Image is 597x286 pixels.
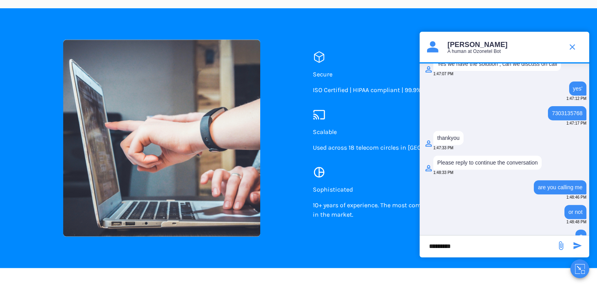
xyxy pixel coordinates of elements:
div: or not [568,209,582,215]
span: Sophisticated [313,186,353,193]
span: Secure [313,71,332,78]
div: yes' [573,85,582,92]
button: Close chat [570,259,589,278]
span: 1:48:33 PM [433,170,453,175]
span: send message [553,238,569,253]
div: 7303135768 [552,110,582,116]
span: end chat or minimize [564,39,580,55]
div: thankyou [437,135,460,141]
span: 1:48:48 PM [566,220,586,224]
span: 10+ years of experience. The most comprehensive, full-featured solution in the market. [313,201,516,218]
span: Scalable [313,128,337,136]
span: send message [570,238,585,253]
div: Please reply to continue the conversation [437,159,538,166]
span: 1:47:07 PM [433,72,453,76]
div: Yes we have the solution , can we discuss on call [437,61,557,67]
p: A human at Ozonetel Bot [447,49,560,54]
div: ? [579,234,582,240]
p: [PERSON_NAME] [447,40,560,49]
div: are you calling me [538,184,582,190]
span: 1:47:17 PM [566,121,586,125]
div: new-msg-input [424,239,552,253]
span: 1:47:33 PM [433,146,453,150]
span: ISO Certified | HIPAA compliant | 99.9% Uptime [313,86,444,94]
span: 1:48:46 PM [566,195,586,199]
span: 1:47:12 PM [566,96,586,101]
span: Used across 18 telecom circles in [GEOGRAPHIC_DATA] and 150+ countries. [313,144,523,151]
